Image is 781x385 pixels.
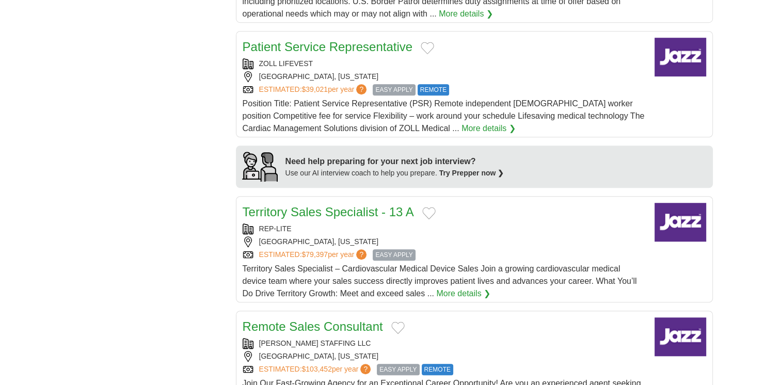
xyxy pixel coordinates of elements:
span: EASY APPLY [373,249,415,261]
button: Add to favorite jobs [421,42,434,54]
a: Territory Sales Specialist - 13 A [243,205,414,219]
span: $39,021 [301,85,328,93]
span: $79,397 [301,250,328,259]
div: Need help preparing for your next job interview? [285,155,504,168]
a: Remote Sales Consultant [243,319,383,333]
a: More details ❯ [461,122,516,135]
a: Try Prepper now ❯ [439,169,504,177]
a: ESTIMATED:$103,452per year? [259,364,373,375]
span: REMOTE [422,364,453,375]
a: More details ❯ [439,8,493,20]
div: [PERSON_NAME] STAFFING LLC [243,338,646,349]
span: ? [356,84,366,94]
a: ESTIMATED:$79,397per year? [259,249,369,261]
div: ZOLL LIFEVEST [243,58,646,69]
a: More details ❯ [436,287,490,300]
span: ? [356,249,366,260]
div: [GEOGRAPHIC_DATA], [US_STATE] [243,71,646,82]
span: Territory Sales Specialist – Cardiovascular Medical Device Sales Join a growing cardiovascular me... [243,264,637,298]
img: Company logo [655,317,706,356]
span: EASY APPLY [373,84,415,95]
div: [GEOGRAPHIC_DATA], [US_STATE] [243,236,646,247]
div: [GEOGRAPHIC_DATA], [US_STATE] [243,351,646,362]
a: Patient Service Representative [243,40,413,54]
span: REMOTE [418,84,449,95]
img: Company logo [655,38,706,76]
div: REP-LITE [243,223,646,234]
a: ESTIMATED:$39,021per year? [259,84,369,95]
span: ? [360,364,371,374]
button: Add to favorite jobs [391,322,405,334]
span: Position Title: Patient Service Representative (PSR) Remote independent [DEMOGRAPHIC_DATA] worker... [243,99,645,133]
button: Add to favorite jobs [422,207,436,219]
span: $103,452 [301,365,331,373]
span: EASY APPLY [377,364,419,375]
div: Use our AI interview coach to help you prepare. [285,168,504,179]
img: Company logo [655,203,706,242]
